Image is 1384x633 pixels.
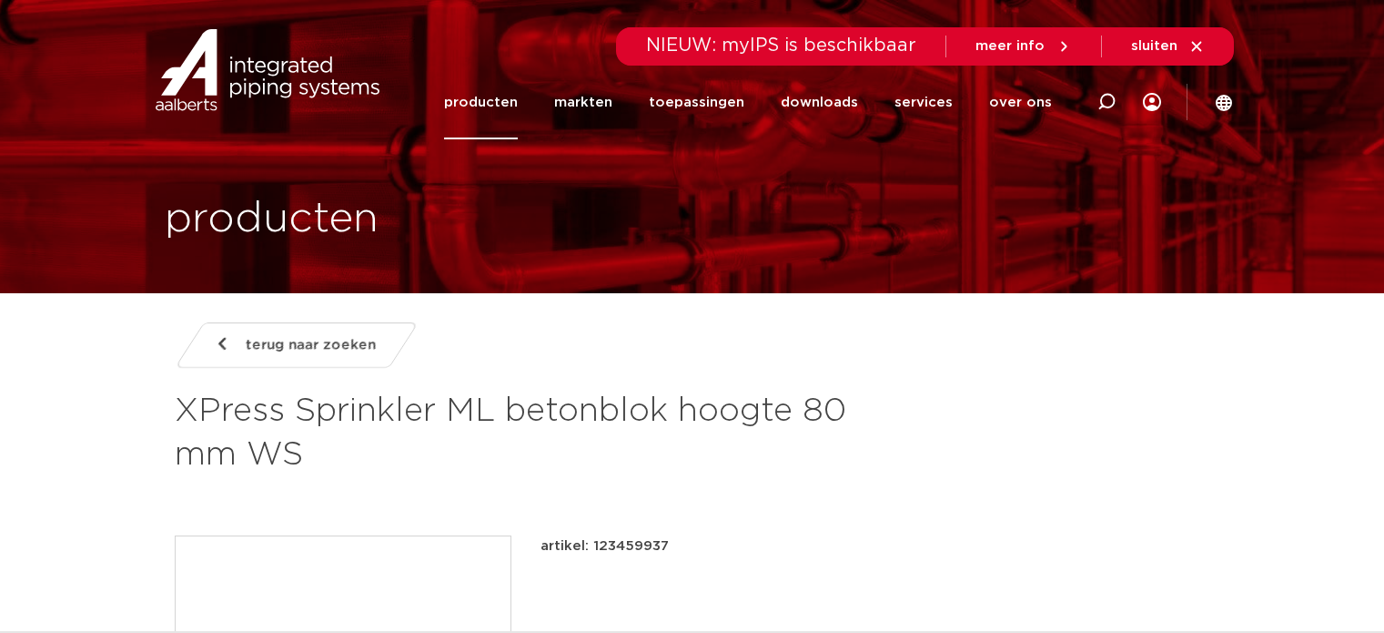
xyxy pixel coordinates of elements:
a: downloads [781,66,858,139]
a: services [894,66,953,139]
a: producten [444,66,518,139]
span: sluiten [1131,39,1177,53]
span: NIEUW: myIPS is beschikbaar [646,36,916,55]
p: artikel: 123459937 [540,536,669,557]
a: markten [554,66,612,139]
a: terug naar zoeken [174,322,418,368]
a: sluiten [1131,38,1205,55]
a: meer info [975,38,1072,55]
div: my IPS [1143,66,1161,139]
a: toepassingen [649,66,744,139]
a: over ons [989,66,1052,139]
h1: producten [165,190,379,249]
span: terug naar zoeken [246,331,376,360]
span: meer info [975,39,1045,53]
h1: XPress Sprinkler ML betonblok hoogte 80 mm WS [175,390,858,477]
nav: Menu [444,66,1052,139]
